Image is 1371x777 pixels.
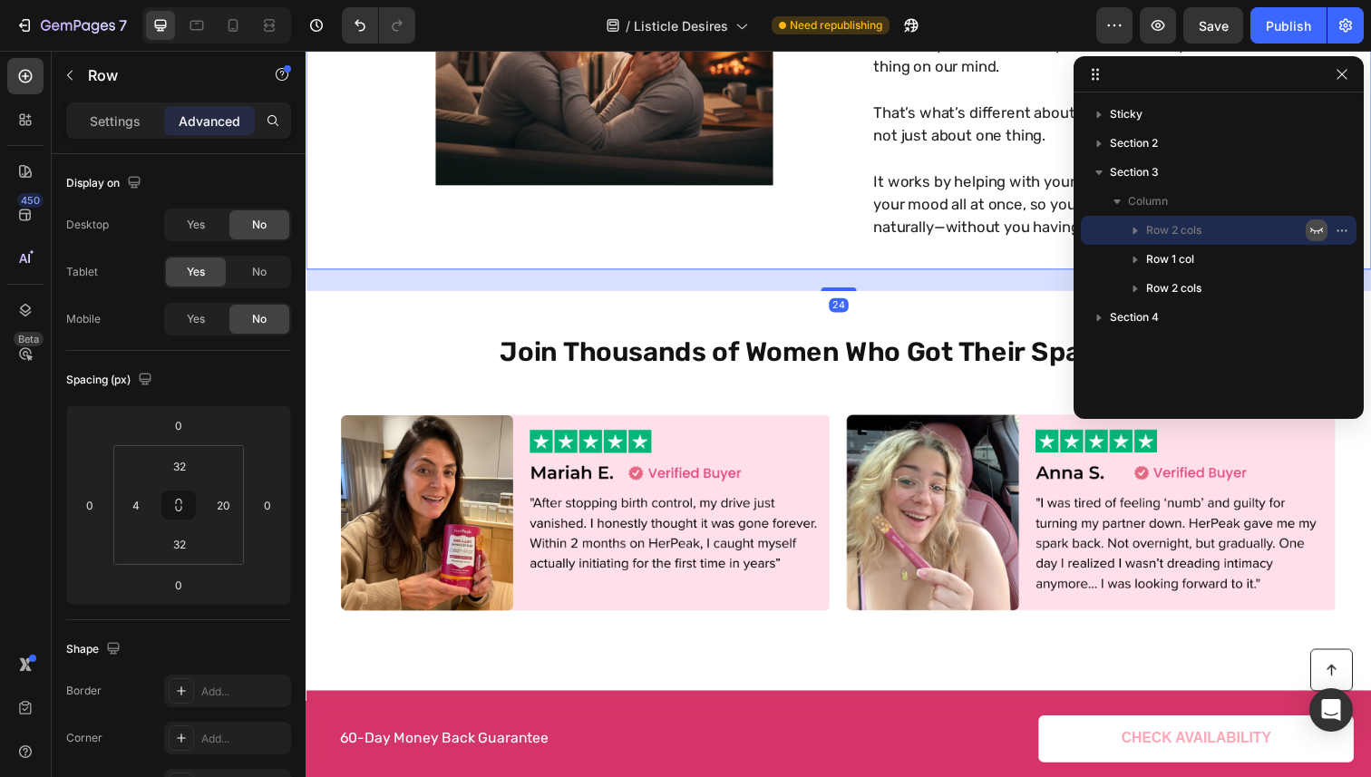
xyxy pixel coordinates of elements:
[122,491,150,519] input: 4px
[252,311,267,327] span: No
[88,64,242,86] p: Row
[66,217,109,233] div: Desktop
[161,452,198,480] input: 32px
[832,694,986,710] span: CHECK AVAILABILITY
[748,679,1070,727] a: CHECK AVAILABILITY
[1110,134,1158,152] span: Section 2
[579,123,987,194] p: It works by helping with your energy, your stress, and your mood all at once, so your desire star...
[790,17,882,34] span: Need republishing
[201,731,287,747] div: Add...
[187,217,205,233] span: Yes
[306,51,1371,777] iframe: Design area
[66,171,145,196] div: Display on
[1146,250,1194,268] span: Row 1 col
[66,730,102,746] div: Corner
[119,15,127,36] p: 7
[254,491,281,519] input: 0
[1128,192,1168,210] span: Column
[1146,279,1201,297] span: Row 2 cols
[1309,688,1353,732] div: Open Intercom Messenger
[1110,308,1159,326] span: Section 4
[1110,163,1159,181] span: Section 3
[160,412,197,439] input: 0
[66,368,156,393] div: Spacing (px)
[66,683,102,699] div: Border
[1266,16,1311,35] div: Publish
[1183,7,1243,44] button: Save
[342,7,415,44] div: Undo/Redo
[1146,221,1201,239] span: Row 2 cols
[160,571,197,598] input: 0
[252,217,267,233] span: No
[90,112,141,131] p: Settings
[179,112,240,131] p: Advanced
[626,16,630,35] span: /
[76,491,103,519] input: 0
[634,16,728,35] span: Listicle Desires
[66,264,98,280] div: Tablet
[534,253,554,267] div: 24
[252,264,267,280] span: No
[14,332,44,346] div: Beta
[1250,7,1327,44] button: Publish
[1199,18,1229,34] span: Save
[161,530,198,558] input: 32px
[7,7,135,44] button: 7
[17,193,44,208] div: 450
[1110,105,1142,123] span: Sticky
[199,292,890,325] strong: Join Thousands of Women Who Got Their Spark Back
[66,637,124,662] div: Shape
[579,53,987,100] p: That’s what’s different about HerPeak. It gets that it’s not just about one thing.
[187,264,205,280] span: Yes
[187,311,205,327] span: Yes
[201,684,287,700] div: Add...
[66,311,101,327] div: Mobile
[209,491,237,519] input: 20px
